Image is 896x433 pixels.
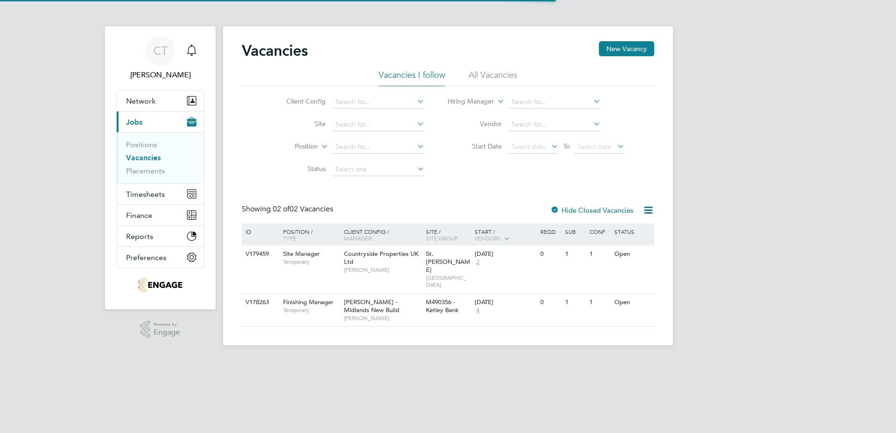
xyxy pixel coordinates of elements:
[126,211,152,220] span: Finance
[272,119,326,128] label: Site
[342,224,424,246] div: Client Config /
[153,45,168,57] span: CT
[283,234,296,242] span: Type
[117,247,204,268] button: Preferences
[508,118,601,131] input: Search for...
[283,306,339,314] span: Temporary
[440,97,494,106] label: Hiring Manager
[154,328,180,336] span: Engage
[475,234,501,242] span: Vendors
[243,246,276,263] div: V179459
[283,298,334,306] span: Finishing Manager
[332,163,425,176] input: Select one
[587,246,612,263] div: 1
[538,294,562,311] div: 0
[126,140,157,149] a: Positions
[512,142,545,151] span: Select date
[126,118,142,127] span: Jobs
[116,36,204,81] a: CT[PERSON_NAME]
[612,246,653,263] div: Open
[424,224,473,246] div: Site /
[332,141,425,154] input: Search for...
[105,26,216,309] nav: Main navigation
[344,298,399,314] span: [PERSON_NAME] - Midlands New Build
[563,224,587,239] div: Sub
[126,166,165,175] a: Placements
[379,69,445,86] li: Vacancies I follow
[344,314,421,322] span: [PERSON_NAME]
[242,204,335,214] div: Showing
[243,224,276,239] div: ID
[344,266,421,274] span: [PERSON_NAME]
[116,69,204,81] span: Chloe Taquin
[344,234,372,242] span: Manager
[117,184,204,204] button: Timesheets
[276,224,342,246] div: Position /
[538,224,562,239] div: Reqd
[117,132,204,183] div: Jobs
[243,294,276,311] div: V178263
[612,294,653,311] div: Open
[126,253,166,262] span: Preferences
[587,224,612,239] div: Conf
[344,250,418,266] span: Countryside Properties UK Ltd
[472,224,538,247] div: Start /
[126,190,165,199] span: Timesheets
[563,246,587,263] div: 1
[426,298,459,314] span: M490356 - Ketley Bank
[126,97,156,105] span: Network
[141,321,180,338] a: Powered byEngage
[272,97,326,105] label: Client Config
[332,118,425,131] input: Search for...
[448,142,502,150] label: Start Date
[475,299,536,306] div: [DATE]
[426,234,458,242] span: Site Group
[426,274,470,289] span: [GEOGRAPHIC_DATA]
[332,96,425,109] input: Search for...
[117,112,204,132] button: Jobs
[612,224,653,239] div: Status
[599,41,654,56] button: New Vacancy
[126,153,161,162] a: Vacancies
[563,294,587,311] div: 1
[475,258,481,266] span: 2
[578,142,612,151] span: Select date
[126,232,153,241] span: Reports
[448,119,502,128] label: Vendor
[117,205,204,225] button: Finance
[426,250,470,274] span: St. [PERSON_NAME]
[475,250,536,258] div: [DATE]
[283,250,320,258] span: Site Manager
[138,277,182,292] img: thornbaker-logo-retina.png
[538,246,562,263] div: 0
[560,140,573,152] span: To
[117,226,204,246] button: Reports
[264,142,318,151] label: Position
[508,96,601,109] input: Search for...
[154,321,180,328] span: Powered by
[283,258,339,266] span: Temporary
[117,90,204,111] button: Network
[242,41,308,60] h2: Vacancies
[475,306,481,314] span: 4
[273,204,333,214] span: 02 Vacancies
[116,277,204,292] a: Go to home page
[272,164,326,173] label: Status
[550,206,634,215] label: Hide Closed Vacancies
[273,204,290,214] span: 02 of
[469,69,517,86] li: All Vacancies
[587,294,612,311] div: 1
